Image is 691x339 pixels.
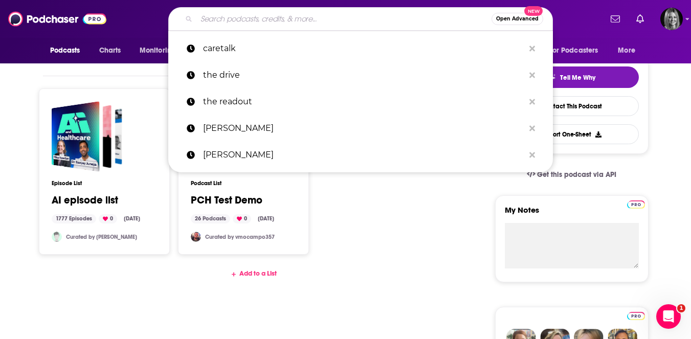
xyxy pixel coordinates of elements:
[254,214,278,223] div: [DATE]
[140,43,176,58] span: Monitoring
[505,124,639,144] button: Export One-Sheet
[191,214,230,223] div: 26 Podcasts
[660,8,683,30] button: Show profile menu
[191,180,296,187] h3: Podcast List
[203,35,524,62] p: caretalk
[627,200,645,209] img: Podchaser Pro
[505,205,639,223] label: My Notes
[560,74,595,82] span: Tell Me Why
[537,170,616,179] span: Get this podcast via API
[549,43,598,58] span: For Podcasters
[99,43,121,58] span: Charts
[50,43,80,58] span: Podcasts
[677,304,685,312] span: 1
[52,232,62,242] img: Simran12080
[66,234,137,240] a: Curated by [PERSON_NAME]
[168,62,553,88] a: the drive
[632,10,648,28] a: Show notifications dropdown
[191,232,201,242] img: vmocampo357
[505,66,639,88] button: tell me why sparkleTell Me Why
[168,88,553,115] a: the readout
[52,214,96,223] div: 1777 Episodes
[52,101,122,172] a: AI episode list
[168,7,553,31] div: Search podcasts, credits, & more...
[496,16,539,21] span: Open Advanced
[52,195,118,206] a: AI episode list
[543,41,613,60] button: open menu
[168,142,553,168] a: [PERSON_NAME]
[120,214,144,223] div: [DATE]
[492,13,543,25] button: Open AdvancedNew
[627,199,645,209] a: Pro website
[627,312,645,320] img: Podchaser Pro
[203,142,524,168] p: joe rogan
[660,8,683,30] img: User Profile
[660,8,683,30] span: Logged in as katie52574
[524,6,543,16] span: New
[168,35,553,62] a: caretalk
[233,214,251,223] div: 0
[205,234,275,240] a: Curated by vmocampo357
[99,214,117,223] div: 0
[203,62,524,88] p: the drive
[43,41,94,60] button: open menu
[132,41,189,60] button: open menu
[505,96,639,116] a: Contact This Podcast
[8,9,106,29] img: Podchaser - Follow, Share and Rate Podcasts
[52,180,157,187] h3: Episode List
[656,304,681,329] iframe: Intercom live chat
[611,41,648,60] button: open menu
[203,88,524,115] p: the readout
[607,10,624,28] a: Show notifications dropdown
[519,162,625,187] a: Get this podcast via API
[618,43,635,58] span: More
[168,115,553,142] a: [PERSON_NAME]
[191,195,262,206] a: PCH Test Demo
[627,310,645,320] a: Pro website
[203,115,524,142] p: luke timmerman
[196,11,492,27] input: Search podcasts, credits, & more...
[93,41,127,60] a: Charts
[43,269,465,278] div: Add to a List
